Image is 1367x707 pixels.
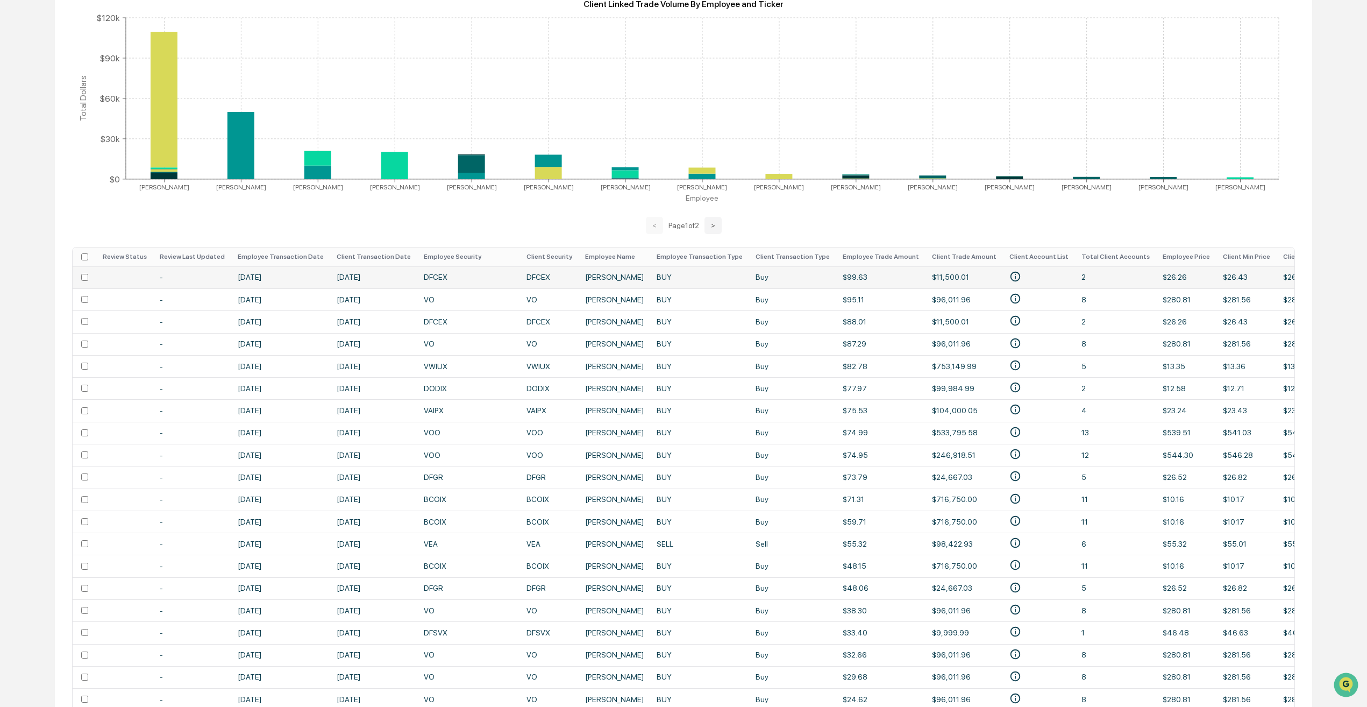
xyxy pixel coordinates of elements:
[78,221,87,230] div: 🗄️
[153,248,231,266] th: Review Last Updated
[1215,183,1265,191] tspan: [PERSON_NAME]
[836,466,925,488] td: $73.79
[330,333,417,355] td: [DATE]
[89,146,93,155] span: •
[11,136,28,153] img: Jack Rasmussen
[11,119,69,128] div: Past conversations
[330,399,417,421] td: [DATE]
[231,533,330,555] td: [DATE]
[650,466,749,488] td: BUY
[1216,489,1277,511] td: $10.17
[1277,248,1338,266] th: Client Max Price
[520,489,579,511] td: BCOIX
[23,82,42,102] img: 8933085812038_c878075ebb4cc5468115_72.jpg
[417,444,520,466] td: VOO
[1156,266,1216,288] td: $26.26
[76,266,130,275] a: Powered byPylon
[1277,310,1338,333] td: $26.43
[1009,359,1021,371] svg: • E STAMPANATO & G POZNIC TTEE TH ELISE STAMPANATO REV TRUST U/A DTD 06/27/2022 • ELISE STAMPANAT...
[447,183,497,191] tspan: [PERSON_NAME]
[22,147,30,155] img: 1746055101610-c473b297-6a78-478c-a979-82029cc54cd1
[330,466,417,488] td: [DATE]
[579,288,650,310] td: [PERSON_NAME]
[167,117,196,130] button: See all
[579,489,650,511] td: [PERSON_NAME]
[231,333,330,355] td: [DATE]
[836,377,925,399] td: $77.97
[749,511,836,533] td: Buy
[520,355,579,377] td: VWIUX
[1075,288,1156,310] td: 8
[330,266,417,288] td: [DATE]
[1075,248,1156,266] th: Total Client Accounts
[1156,333,1216,355] td: $280.81
[749,489,836,511] td: Buy
[1216,466,1277,488] td: $26.82
[1156,377,1216,399] td: $12.58
[1075,466,1156,488] td: 5
[520,577,579,599] td: DFGR
[749,555,836,577] td: Buy
[1277,266,1338,288] td: $26.43
[1156,511,1216,533] td: $10.16
[22,176,30,185] img: 1746055101610-c473b297-6a78-478c-a979-82029cc54cd1
[579,399,650,421] td: [PERSON_NAME]
[1075,422,1156,444] td: 13
[985,183,1035,191] tspan: [PERSON_NAME]
[183,86,196,98] button: Start new chat
[1156,399,1216,421] td: $23.24
[925,399,1003,421] td: $104,000.05
[520,555,579,577] td: BCOIX
[417,533,520,555] td: VEA
[520,333,579,355] td: VO
[1156,355,1216,377] td: $13.35
[2,4,26,23] img: f2157a4c-a0d3-4daa-907e-bb6f0de503a5-1751232295721
[1009,470,1021,482] svg: • CHARLES SCHWAB TRUST BANK TTEE SCHWABPLAN SAVINGS & INV PLAN FBO KATHERINE M PEXA • FRANK J PIR...
[579,555,650,577] td: [PERSON_NAME]
[579,511,650,533] td: [PERSON_NAME]
[48,93,148,102] div: We're available if you need us!
[836,333,925,355] td: $87.29
[1009,582,1021,593] svg: • CHARLES SCHWAB TRUST BANK TTEE SCHWABPLAN SAVINGS & INV PLAN FBO KATHERINE M PEXA • FRANK J PIR...
[1333,671,1362,701] iframe: Open customer support
[1138,183,1188,191] tspan: [PERSON_NAME]
[28,49,177,60] input: Clear
[2,2,26,26] button: Open customer support
[1156,555,1216,577] td: $10.16
[417,288,520,310] td: VO
[925,511,1003,533] td: $716,750.00
[231,399,330,421] td: [DATE]
[100,133,120,144] tspan: $30k
[417,399,520,421] td: VAIPX
[153,310,231,333] td: -
[1277,466,1338,488] td: $26.88
[1156,248,1216,266] th: Employee Price
[650,288,749,310] td: BUY
[836,310,925,333] td: $88.01
[22,241,68,251] span: Data Lookup
[1277,288,1338,310] td: $281.56
[1156,533,1216,555] td: $55.32
[330,577,417,599] td: [DATE]
[330,422,417,444] td: [DATE]
[520,248,579,266] th: Client Security
[1009,381,1021,393] svg: • JENNIFER BARTON CHARLES SCHWAB & CO INC CUST IRA ROLLOVER • RAYMOND W BAUMRUK CHARLES SCHWAB & ...
[650,555,749,577] td: BUY
[1075,489,1156,511] td: 11
[330,555,417,577] td: [DATE]
[520,399,579,421] td: VAIPX
[749,533,836,555] td: Sell
[417,577,520,599] td: DFGR
[836,248,925,266] th: Employee Trade Amount
[579,333,650,355] td: [PERSON_NAME]
[417,248,520,266] th: Employee Security
[831,183,881,191] tspan: [PERSON_NAME]
[579,377,650,399] td: [PERSON_NAME]
[231,577,330,599] td: [DATE]
[520,422,579,444] td: VOO
[330,288,417,310] td: [DATE]
[650,533,749,555] td: SELL
[1009,559,1021,571] svg: • BETSY A HADLEY CHARLES SCHWAB & CO INC CUST IRA CONTRIBUTORY • JEFFREY G SCHUETT CHARLES SCHWAB...
[77,75,88,121] tspan: Total Dollars
[520,266,579,288] td: DFCEX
